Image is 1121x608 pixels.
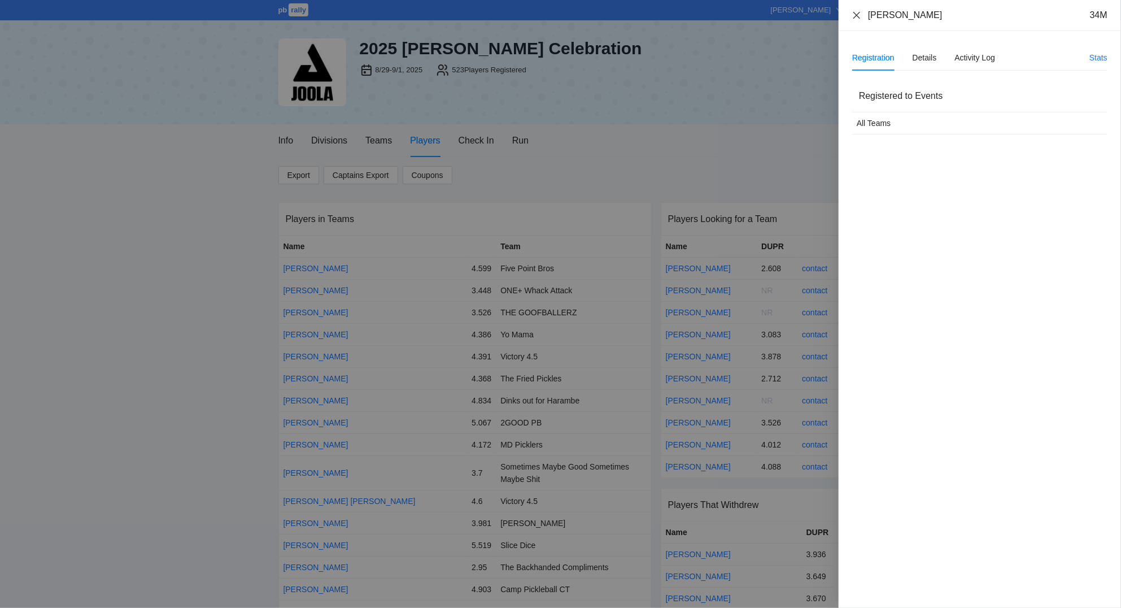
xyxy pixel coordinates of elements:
[868,9,943,21] div: [PERSON_NAME]
[857,117,1059,129] div: All Teams
[859,80,1101,112] div: Registered to Events
[1089,53,1107,62] a: Stats
[955,51,996,64] div: Activity Log
[1090,9,1107,21] div: 34M
[852,51,895,64] div: Registration
[852,11,861,20] button: Close
[913,51,937,64] div: Details
[852,11,861,20] span: close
